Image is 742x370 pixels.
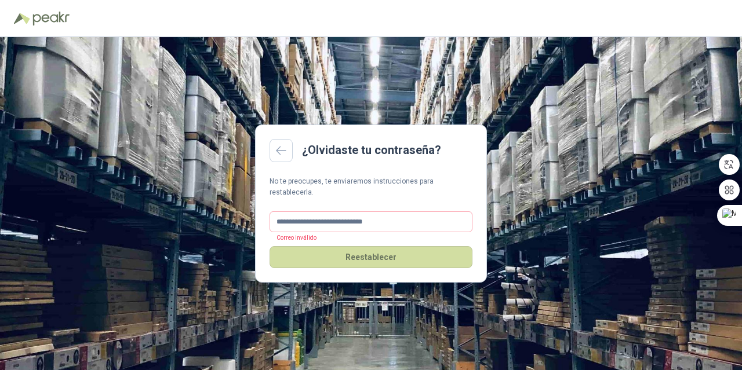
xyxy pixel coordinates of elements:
img: Logo [14,13,30,24]
p: Correo inválido [270,232,317,243]
img: Peakr [32,12,70,25]
button: Reestablecer [270,246,472,268]
p: No te preocupes, te enviaremos instrucciones para restablecerla. [270,176,472,198]
h2: ¿Olvidaste tu contraseña? [302,141,441,159]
